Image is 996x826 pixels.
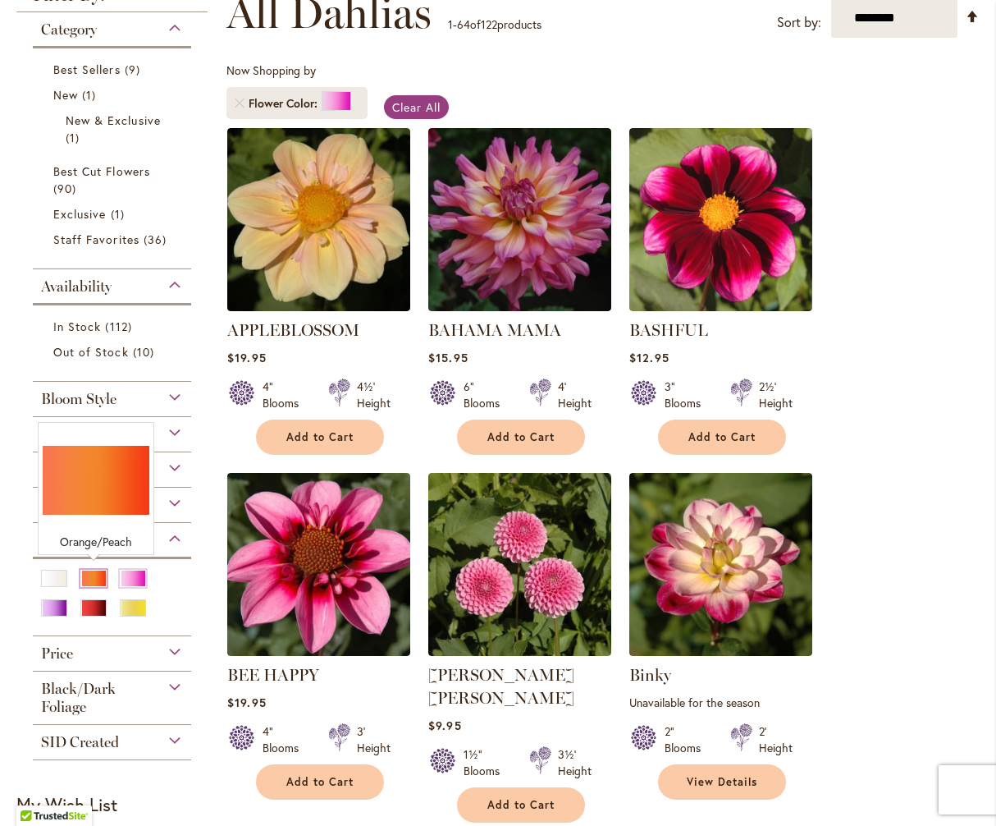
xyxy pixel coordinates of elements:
button: Add to Cart [457,787,585,823]
a: BAHAMA MAMA [428,320,561,340]
a: Clear All [384,95,449,119]
div: 1½" Blooms [464,746,509,779]
img: Bahama Mama [428,128,611,311]
span: 10 [133,343,158,360]
div: 4" Blooms [263,723,308,756]
a: APPLEBLOSSOM [227,299,410,314]
a: Best Sellers [53,61,175,78]
img: BEE HAPPY [227,473,410,656]
span: Out of Stock [53,344,129,360]
span: $9.95 [428,718,461,733]
img: APPLEBLOSSOM [227,128,410,311]
div: 2½' Height [759,379,793,411]
span: Best Sellers [53,62,121,77]
button: Add to Cart [256,420,384,455]
span: New [53,87,78,103]
span: 1 [66,129,84,146]
iframe: Launch Accessibility Center [12,768,58,814]
a: BETTY ANNE [428,644,611,659]
span: Add to Cart [286,775,354,789]
a: Best Cut Flowers [53,163,175,197]
img: BETTY ANNE [428,473,611,656]
span: $15.95 [428,350,468,365]
span: 90 [53,180,80,197]
a: [PERSON_NAME] [PERSON_NAME] [428,665,574,708]
a: In Stock 112 [53,318,175,335]
span: SID Created [41,733,119,751]
span: Exclusive [53,206,106,222]
p: - of products [448,11,541,38]
a: Binky [629,665,671,685]
span: Now Shopping by [226,62,316,78]
a: BEE HAPPY [227,665,319,685]
span: Add to Cart [487,430,555,444]
div: 2" Blooms [665,723,710,756]
span: 122 [481,16,497,32]
div: Orange/Peach [43,534,149,550]
a: BEE HAPPY [227,644,410,659]
a: Out of Stock 10 [53,343,175,360]
p: Unavailable for the season [629,695,812,710]
a: New &amp; Exclusive [66,112,162,146]
span: Add to Cart [286,430,354,444]
span: Price [41,645,73,663]
span: Clear All [392,99,441,115]
span: Availability [41,278,112,296]
div: 3' Height [357,723,391,756]
a: Exclusive [53,205,175,223]
span: Black/Dark Foliage [41,680,116,716]
span: 1 [111,205,129,223]
div: 4" Blooms [263,379,308,411]
a: New [53,86,175,103]
img: Binky [629,473,812,656]
a: Bahama Mama [428,299,611,314]
span: Add to Cart [688,430,756,444]
span: Best Cut Flowers [53,163,150,179]
span: 1 [82,86,100,103]
span: Add to Cart [487,798,555,812]
button: Add to Cart [256,764,384,800]
span: Flower Color [249,95,322,112]
span: New & Exclusive [66,112,161,128]
span: In Stock [53,319,101,334]
span: Category [41,21,97,39]
span: 36 [144,231,171,248]
a: Staff Favorites [53,231,175,248]
button: Add to Cart [457,420,585,455]
div: 6" Blooms [464,379,509,411]
span: $19.95 [227,695,266,710]
span: 112 [105,318,135,335]
span: Bloom Style [41,390,117,408]
span: View Details [687,775,757,789]
span: $12.95 [629,350,669,365]
span: 9 [125,61,144,78]
div: 3½' Height [558,746,592,779]
img: BASHFUL [629,128,812,311]
a: View Details [658,764,786,800]
div: 2' Height [759,723,793,756]
div: 4' Height [558,379,592,411]
label: Sort by: [777,7,821,38]
span: $19.95 [227,350,266,365]
a: Binky [629,644,812,659]
a: APPLEBLOSSOM [227,320,359,340]
div: 3" Blooms [665,379,710,411]
span: 1 [448,16,453,32]
a: Remove Flower Color Pink [235,99,244,108]
span: Staff Favorites [53,232,139,247]
span: 64 [457,16,470,32]
strong: My Wish List [16,792,117,816]
a: BASHFUL [629,320,708,340]
a: BASHFUL [629,299,812,314]
div: 4½' Height [357,379,391,411]
button: Add to Cart [658,420,786,455]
